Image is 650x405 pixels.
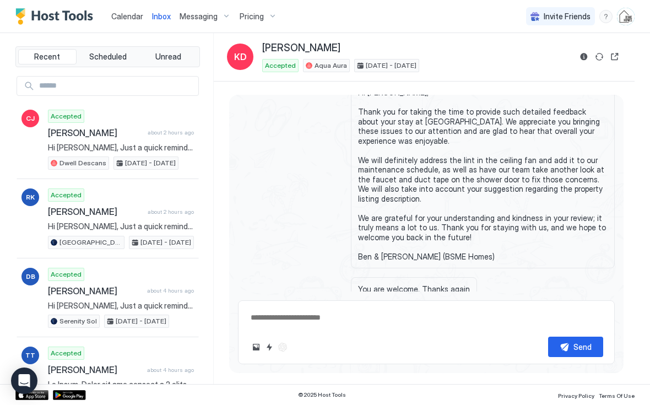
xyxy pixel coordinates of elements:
[26,192,35,202] span: RK
[558,392,594,399] span: Privacy Policy
[155,52,181,62] span: Unread
[180,12,218,21] span: Messaging
[48,364,143,375] span: [PERSON_NAME]
[265,61,296,71] span: Accepted
[111,10,143,22] a: Calendar
[48,127,143,138] span: [PERSON_NAME]
[262,42,340,55] span: [PERSON_NAME]
[147,366,194,374] span: about 4 hours ago
[617,8,635,25] div: User profile
[26,114,35,123] span: CJ
[593,50,606,63] button: Sync reservation
[139,49,197,64] button: Unread
[15,46,200,67] div: tab-group
[59,158,106,168] span: Dwell Descans
[250,341,263,354] button: Upload image
[140,237,191,247] span: [DATE] - [DATE]
[48,380,194,390] span: Lo Ipsum, Dolor sit ame consect a 2 elits doei tem 3 incidi ut Laboreetd Magnaa enim Adm, Veniamq...
[234,50,247,63] span: KD
[148,208,194,215] span: about 2 hours ago
[34,52,60,62] span: Recent
[148,129,194,136] span: about 2 hours ago
[51,269,82,279] span: Accepted
[15,8,98,25] a: Host Tools Logo
[48,206,143,217] span: [PERSON_NAME]
[11,368,37,394] div: Open Intercom Messenger
[89,52,127,62] span: Scheduled
[15,390,48,400] a: App Store
[79,49,137,64] button: Scheduled
[548,337,603,357] button: Send
[111,12,143,21] span: Calendar
[48,285,143,296] span: [PERSON_NAME]
[358,284,470,294] span: You are welcome. Thanks again
[147,287,194,294] span: about 4 hours ago
[48,143,194,153] span: Hi [PERSON_NAME], Just a quick reminder that check-out from Dwell Descans is [DATE] before 11AM. ...
[573,341,592,353] div: Send
[544,12,591,21] span: Invite Friends
[599,10,613,23] div: menu
[59,316,97,326] span: Serenity Sol
[577,50,591,63] button: Reservation information
[125,158,176,168] span: [DATE] - [DATE]
[358,88,608,261] span: Hi [PERSON_NAME], Thank you for taking the time to provide such detailed feedback about your stay...
[48,222,194,231] span: Hi [PERSON_NAME], Just a quick reminder that check-out from [GEOGRAPHIC_DATA] is [DATE] before 11...
[558,389,594,401] a: Privacy Policy
[53,390,86,400] a: Google Play Store
[51,190,82,200] span: Accepted
[18,49,77,64] button: Recent
[48,301,194,311] span: Hi [PERSON_NAME], Just a quick reminder that check-out from Serenity Sol is [DATE] before 11AM. A...
[25,350,35,360] span: TT
[298,391,346,398] span: © 2025 Host Tools
[599,392,635,399] span: Terms Of Use
[35,77,198,95] input: Input Field
[240,12,264,21] span: Pricing
[152,10,171,22] a: Inbox
[599,389,635,401] a: Terms Of Use
[608,50,621,63] button: Open reservation
[59,237,122,247] span: [GEOGRAPHIC_DATA]
[26,272,35,282] span: DB
[366,61,416,71] span: [DATE] - [DATE]
[116,316,166,326] span: [DATE] - [DATE]
[51,348,82,358] span: Accepted
[263,341,276,354] button: Quick reply
[315,61,347,71] span: Aqua Aura
[51,111,82,121] span: Accepted
[152,12,171,21] span: Inbox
